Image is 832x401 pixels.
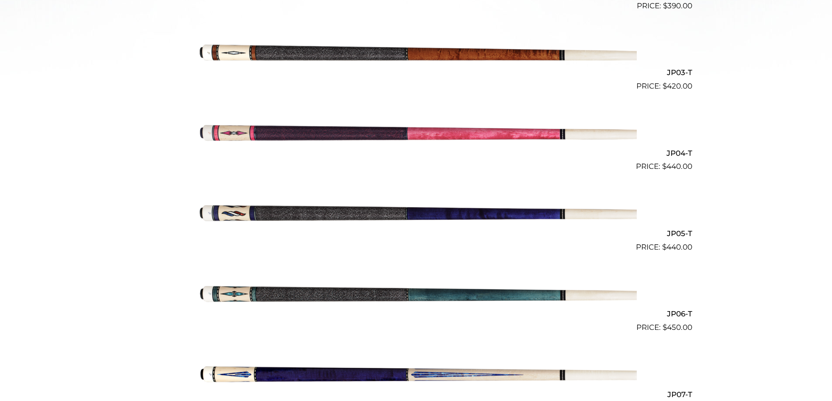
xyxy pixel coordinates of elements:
h2: JP05-T [140,225,692,241]
bdi: 390.00 [663,1,692,10]
h2: JP03-T [140,65,692,81]
bdi: 420.00 [663,82,692,90]
span: $ [662,162,666,171]
img: JP04-T [196,96,637,169]
span: $ [663,323,667,332]
h2: JP04-T [140,145,692,161]
a: JP04-T $440.00 [140,96,692,172]
img: JP05-T [196,176,637,249]
img: JP06-T [196,257,637,330]
span: $ [662,243,666,251]
bdi: 450.00 [663,323,692,332]
a: JP06-T $450.00 [140,257,692,333]
bdi: 440.00 [662,243,692,251]
img: JP03-T [196,15,637,89]
span: $ [663,82,667,90]
h2: JP06-T [140,306,692,322]
span: $ [663,1,667,10]
bdi: 440.00 [662,162,692,171]
a: JP03-T $420.00 [140,15,692,92]
a: JP05-T $440.00 [140,176,692,253]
